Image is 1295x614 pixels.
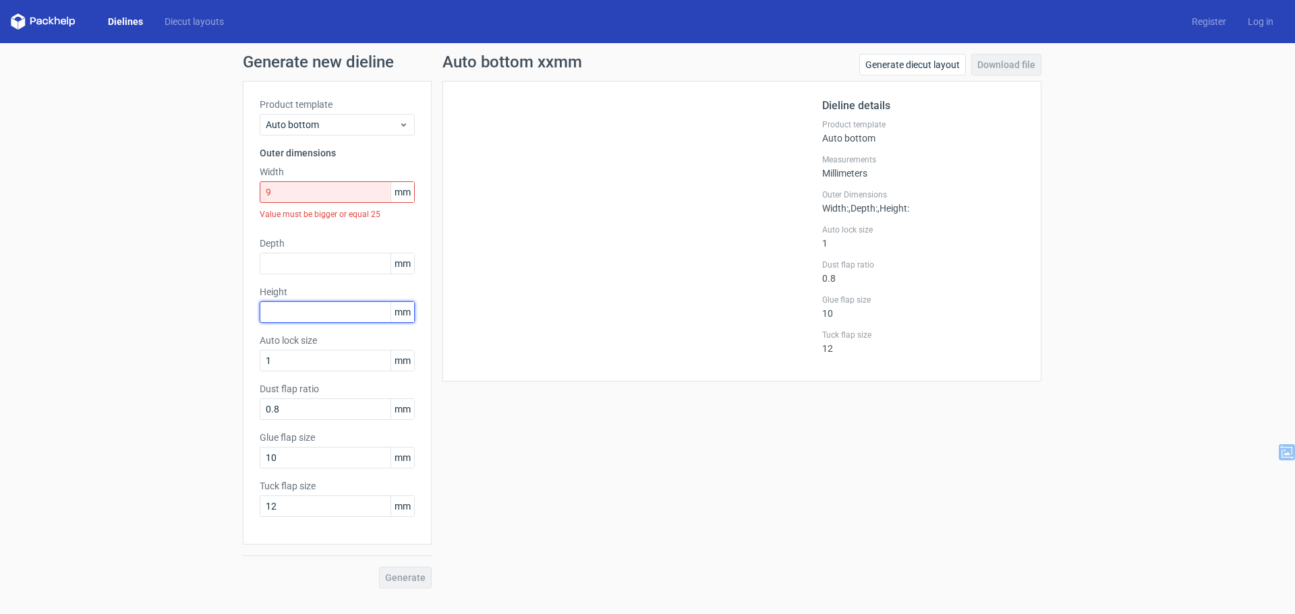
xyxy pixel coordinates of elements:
[391,350,414,371] span: mm
[391,399,414,419] span: mm
[260,165,415,179] label: Width
[822,330,1025,340] label: Tuck flap size
[260,98,415,111] label: Product template
[1181,15,1237,28] a: Register
[822,154,1025,179] div: Millimeters
[822,330,1025,354] div: 12
[859,54,966,75] a: Generate diecut layout
[391,448,414,468] span: mm
[442,54,582,70] h1: Auto bottom xxmm
[243,54,1052,70] h1: Generate new dieline
[822,295,1025,319] div: 10
[877,203,909,214] span: , Height :
[260,431,415,444] label: Glue flap size
[848,203,877,214] span: , Depth :
[260,146,415,160] h3: Outer dimensions
[822,224,1025,235] label: Auto lock size
[391,182,414,202] span: mm
[822,119,1025,144] div: Auto bottom
[260,237,415,250] label: Depth
[822,98,1025,114] h2: Dieline details
[260,334,415,347] label: Auto lock size
[391,253,414,274] span: mm
[260,203,415,226] div: Value must be bigger or equal 25
[154,15,235,28] a: Diecut layouts
[822,189,1025,200] label: Outer Dimensions
[260,285,415,299] label: Height
[97,15,154,28] a: Dielines
[822,224,1025,249] div: 1
[822,203,848,214] span: Width :
[391,302,414,322] span: mm
[391,496,414,516] span: mm
[822,259,1025,270] label: Dust flap ratio
[822,119,1025,130] label: Product template
[822,295,1025,305] label: Glue flap size
[822,259,1025,284] div: 0.8
[822,154,1025,165] label: Measurements
[1237,15,1284,28] a: Log in
[260,479,415,493] label: Tuck flap size
[266,118,399,131] span: Auto bottom
[260,382,415,396] label: Dust flap ratio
